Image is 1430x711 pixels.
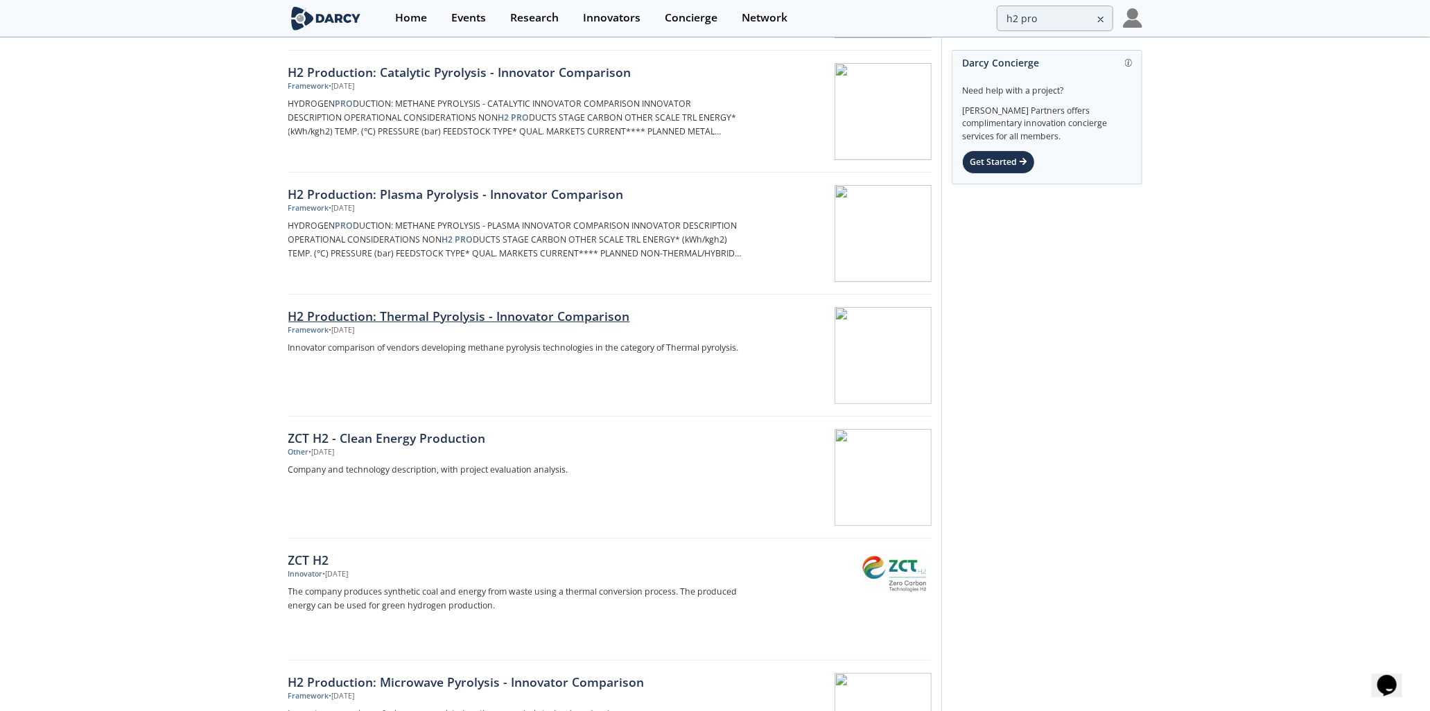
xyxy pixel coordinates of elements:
[962,75,1132,97] div: Need help with a project?
[288,203,329,214] div: Framework
[335,98,354,109] strong: PRO
[288,51,932,173] a: H2 Production: Catalytic Pyrolysis - Innovator Comparison Framework •[DATE] HYDROGENPRODUCTION: M...
[742,12,787,24] div: Network
[442,234,453,245] strong: H2
[288,538,932,660] a: ZCT H2 Innovator •[DATE] The company produces synthetic coal and energy from waste using a therma...
[962,51,1132,75] div: Darcy Concierge
[288,569,323,580] div: Innovator
[288,63,747,81] div: H2 Production: Catalytic Pyrolysis - Innovator Comparison
[962,97,1132,143] div: [PERSON_NAME] Partners offers complimentary innovation concierge services for all members.
[329,691,355,702] div: • [DATE]
[1372,656,1416,697] iframe: chat widget
[288,97,747,139] p: HYDROGEN DUCTION: METHANE PYROLYSIS - CATALYTIC INNOVATOR COMPARISON INNOVATOR DESCRIPTION OPERAT...
[962,150,1035,174] div: Get Started
[861,553,929,592] img: ZCT H2
[288,551,747,569] div: ZCT H2
[665,12,717,24] div: Concierge
[288,325,329,336] div: Framework
[288,673,747,691] div: H2 Production: Microwave Pyrolysis - Innovator Comparison
[455,234,473,245] strong: PRO
[335,220,354,231] strong: PRO
[309,447,335,458] div: • [DATE]
[288,416,932,538] a: ZCT H2 - Clean Energy Production Other •[DATE] Company and technology description, with project e...
[288,81,329,92] div: Framework
[288,173,932,295] a: H2 Production: Plasma Pyrolysis - Innovator Comparison Framework •[DATE] HYDROGENPRODUCTION: METH...
[997,6,1113,31] input: Advanced Search
[329,81,355,92] div: • [DATE]
[329,325,355,336] div: • [DATE]
[288,307,747,325] div: H2 Production: Thermal Pyrolysis - Innovator Comparison
[583,12,640,24] div: Innovators
[288,185,747,203] div: H2 Production: Plasma Pyrolysis - Innovator Comparison
[288,6,364,30] img: logo-wide.svg
[288,463,747,477] p: Company and technology description, with project evaluation analysis.
[498,112,509,123] strong: H2
[288,429,747,447] div: ZCT H2 - Clean Energy Production
[1123,8,1142,28] img: Profile
[510,12,559,24] div: Research
[323,569,349,580] div: • [DATE]
[329,203,355,214] div: • [DATE]
[451,12,486,24] div: Events
[288,341,747,355] p: Innovator comparison of vendors developing methane pyrolysis technologies in the category of Ther...
[512,112,530,123] strong: PRO
[288,219,747,261] p: HYDROGEN DUCTION: METHANE PYROLYSIS - PLASMA INNOVATOR COMPARISON INNOVATOR DESCRIPTION OPERATION...
[288,691,329,702] div: Framework
[1125,59,1133,67] img: information.svg
[395,12,427,24] div: Home
[288,585,747,613] p: The company produces synthetic coal and energy from waste using a thermal conversion process. The...
[288,295,932,416] a: H2 Production: Thermal Pyrolysis - Innovator Comparison Framework •[DATE] Innovator comparison of...
[288,447,309,458] div: Other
